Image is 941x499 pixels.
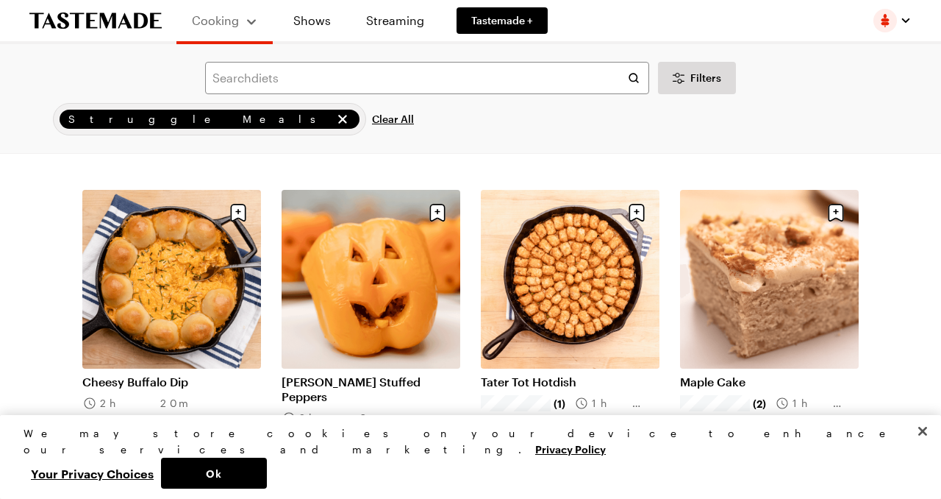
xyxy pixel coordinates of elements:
[82,375,261,389] a: Cheesy Buffalo Dip
[690,71,721,85] span: Filters
[224,199,252,227] button: Save recipe
[423,199,451,227] button: Save recipe
[282,375,460,404] a: [PERSON_NAME] Stuffed Peppers
[535,442,606,456] a: More information about your privacy, opens in a new tab
[334,111,351,127] button: remove Struggle Meals
[191,6,258,35] button: Cooking
[623,199,651,227] button: Save recipe
[906,415,939,447] button: Close
[471,13,533,28] span: Tastemade +
[161,458,267,489] button: Ok
[658,62,736,94] button: Desktop filters
[24,458,161,489] button: Your Privacy Choices
[29,13,162,29] a: To Tastemade Home Page
[372,103,414,135] button: Clear All
[68,111,332,127] span: Struggle Meals
[873,9,897,32] img: Profile picture
[822,199,850,227] button: Save recipe
[481,375,659,389] a: Tater Tot Hotdish
[24,425,905,489] div: Privacy
[372,112,414,127] span: Clear All
[680,375,859,389] a: Maple Cake
[457,7,548,34] a: Tastemade +
[24,425,905,458] div: We may store cookies on your device to enhance our services and marketing.
[873,9,912,32] button: Profile picture
[192,13,239,27] span: Cooking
